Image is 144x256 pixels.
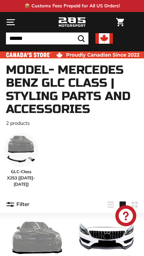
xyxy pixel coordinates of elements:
[24,2,120,9] p: 📦 Customs Fees Prepaid for All US Orders!
[6,33,88,44] input: Search
[113,12,128,32] a: Cart
[6,64,138,116] h1: Model- Mercedes Benz GLC Class | Styling Parts and Accessories
[58,16,86,28] img: Logo_285_Motorsport_areodynamics_components
[6,196,29,213] button: Filter
[113,205,138,228] inbox-online-store-chat: Shopify online store chat
[6,120,138,127] p: 2 products
[4,169,38,187] span: GLC-Class X253 [[DATE]-[DATE]]
[4,133,38,187] a: GLC-Class X253 [[DATE]-[DATE]]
